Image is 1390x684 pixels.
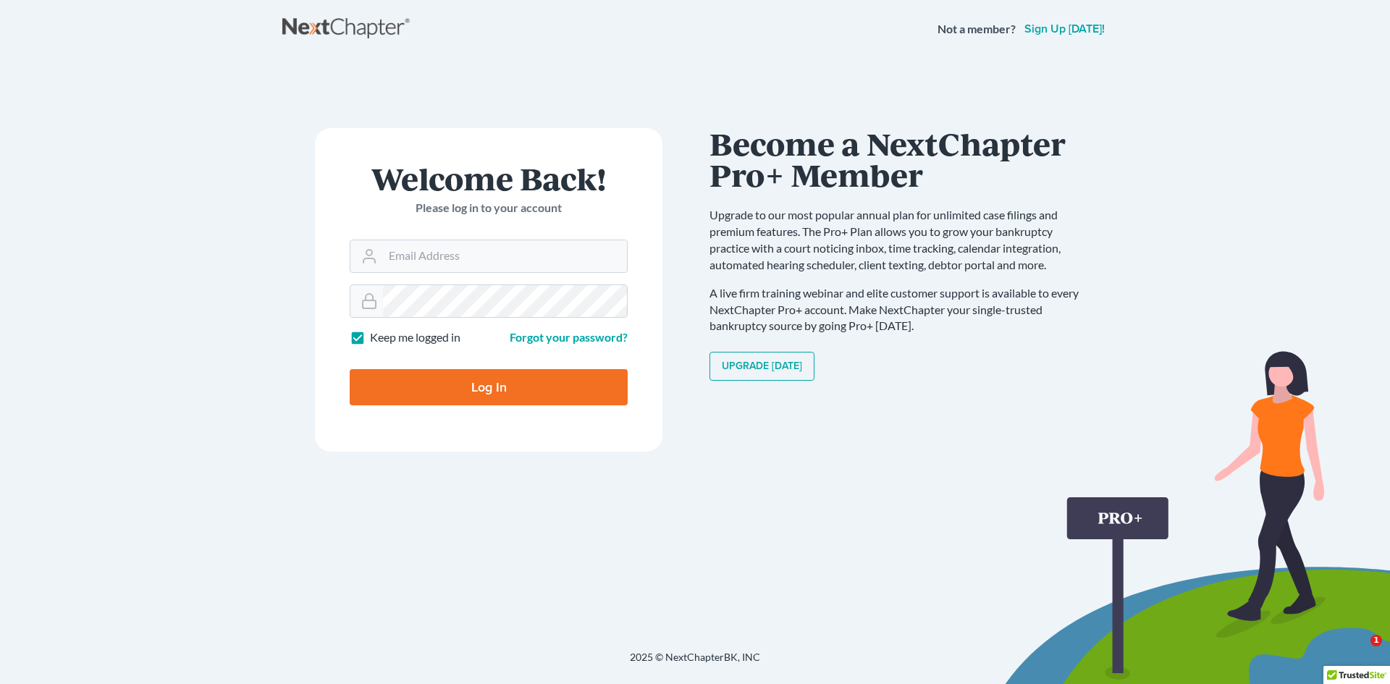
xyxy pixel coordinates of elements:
[383,240,627,272] input: Email Address
[1370,635,1382,646] span: 1
[938,21,1016,38] strong: Not a member?
[1341,635,1376,670] iframe: Intercom live chat
[709,352,814,381] a: Upgrade [DATE]
[350,200,628,216] p: Please log in to your account
[350,369,628,405] input: Log In
[709,285,1093,335] p: A live firm training webinar and elite customer support is available to every NextChapter Pro+ ac...
[709,128,1093,190] h1: Become a NextChapter Pro+ Member
[709,207,1093,273] p: Upgrade to our most popular annual plan for unlimited case filings and premium features. The Pro+...
[350,163,628,194] h1: Welcome Back!
[370,329,460,346] label: Keep me logged in
[1022,23,1108,35] a: Sign up [DATE]!
[282,650,1108,676] div: 2025 © NextChapterBK, INC
[510,330,628,344] a: Forgot your password?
